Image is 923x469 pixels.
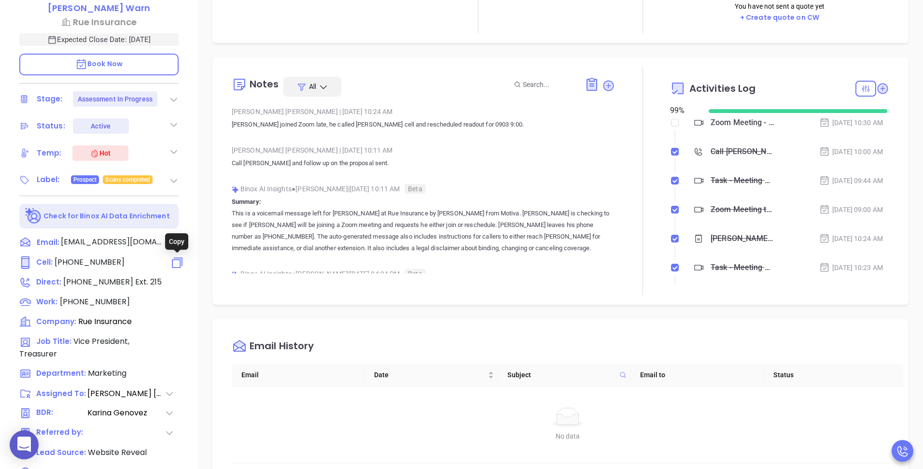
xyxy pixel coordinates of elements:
[232,364,364,386] th: Email
[48,1,150,14] p: [PERSON_NAME] Warn
[105,174,150,185] span: Scans completed
[19,336,129,359] span: Vice President, Treasurer
[250,341,314,354] div: Email History
[364,364,497,386] th: Date
[711,231,774,246] div: [PERSON_NAME] joined Zoom late, he called [PERSON_NAME] cell and rescheduled readout for 0903 9:00.
[711,115,774,130] div: Zoom Meeting - [PERSON_NAME]
[819,204,883,215] div: [DATE] 09:00 AM
[37,236,59,249] span: Email:
[36,336,71,346] span: Job Title:
[91,118,111,134] div: Active
[60,296,130,307] span: [PHONE_NUMBER]
[232,198,261,205] b: Summary:
[239,431,896,441] div: No data
[232,271,239,278] img: svg%3e
[309,82,316,91] span: All
[232,208,615,254] p: This is a voicemail message left for [PERSON_NAME] at Rue Insurance by [PERSON_NAME] from Motiva....
[37,146,62,160] div: Temp:
[36,257,53,267] span: Cell :
[735,1,825,12] p: You have not sent a quote yet
[819,175,883,186] div: [DATE] 09:44 AM
[232,267,615,281] div: Binox AI Insights [PERSON_NAME] | [DATE] 04:34 PM
[36,277,61,287] span: Direct :
[630,364,763,386] th: Email to
[36,316,76,327] span: Company:
[87,388,165,399] span: [PERSON_NAME] [PERSON_NAME]
[232,143,615,157] div: [PERSON_NAME] [PERSON_NAME] [DATE] 10:11 AM
[339,146,341,154] span: |
[25,208,42,225] img: Ai-Enrich-DaqCidB-.svg
[232,186,239,193] img: svg%3e
[36,407,86,419] span: BDR:
[88,447,147,458] span: Website Reveal
[711,202,774,217] div: Zoom Meeting to Review Assessment - [PERSON_NAME]
[90,147,111,159] div: Hot
[87,407,165,419] span: Karina Genovez
[88,368,126,379] span: Marketing
[232,157,615,169] p: Call [PERSON_NAME] and follow up on the proposal sent.
[250,79,279,89] div: Notes
[523,79,574,90] input: Search...
[55,256,125,268] span: [PHONE_NUMBER]
[819,233,883,244] div: [DATE] 10:24 AM
[292,185,296,193] span: ●
[19,15,179,28] a: Rue Insurance
[133,276,162,287] span: Ext. 215
[711,173,774,188] div: Task - Meeting Zoom Meeting - [PERSON_NAME]
[73,174,97,185] span: Prospect
[292,270,296,278] span: ●
[405,184,425,194] span: Beta
[819,262,883,273] div: [DATE] 10:23 AM
[37,119,65,133] div: Status:
[37,92,63,106] div: Stage:
[374,370,486,380] span: Date
[232,182,615,196] div: Binox AI Insights [PERSON_NAME] | [DATE] 10:11 AM
[36,368,86,378] span: Department:
[19,33,179,46] p: Expected Close Date: [DATE]
[711,260,774,275] div: Task - Meeting Zoom Meeting to Review Assessment - [PERSON_NAME]
[78,91,153,107] div: Assessment In Progress
[61,236,162,248] span: [EMAIL_ADDRESS][DOMAIN_NAME]
[689,84,755,93] span: Activities Log
[165,233,188,250] div: Copy
[670,105,697,116] div: 99 %
[37,172,60,187] div: Label:
[36,388,86,399] span: Assigned To:
[232,104,615,119] div: [PERSON_NAME] [PERSON_NAME] [DATE] 10:24 AM
[819,117,883,128] div: [DATE] 10:30 AM
[78,316,132,327] span: Rue Insurance
[339,108,341,115] span: |
[405,269,425,279] span: Beta
[819,146,883,157] div: [DATE] 10:00 AM
[75,59,123,69] span: Book Now
[711,144,774,159] div: Call [PERSON_NAME] proposal review - [PERSON_NAME]
[36,427,86,439] span: Referred by:
[737,12,822,23] button: + Create quote on CW
[36,447,86,457] span: Lead Source:
[507,370,615,380] span: Subject
[43,211,169,221] p: Check for Binox AI Data Enrichment
[36,297,57,307] span: Work:
[764,364,896,386] th: Status
[48,1,150,15] a: [PERSON_NAME] Warn
[740,13,819,22] a: + Create quote on CW
[232,119,615,130] p: [PERSON_NAME] joined Zoom late, he called [PERSON_NAME] cell and rescheduled readout for 0903 9:00.
[63,276,133,287] span: [PHONE_NUMBER]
